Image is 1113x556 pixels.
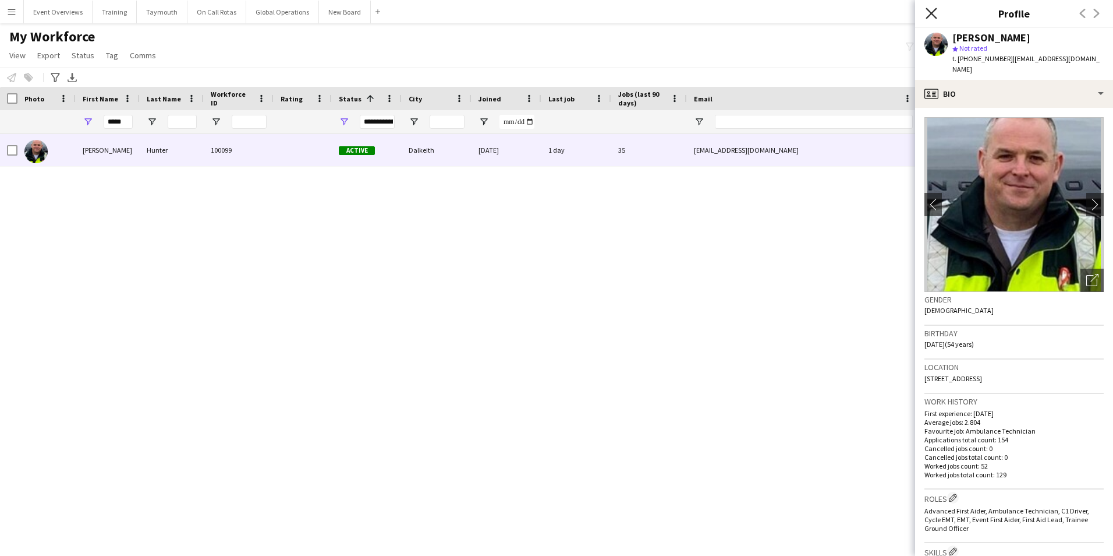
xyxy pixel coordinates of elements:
[48,71,62,85] app-action-btn: Advanced filters
[541,134,611,166] div: 1 day
[478,94,501,103] span: Joined
[924,435,1104,444] p: Applications total count: 154
[67,48,99,63] a: Status
[478,117,489,127] button: Open Filter Menu
[168,115,197,129] input: Last Name Filter Input
[83,94,118,103] span: First Name
[137,1,187,23] button: Taymouth
[187,1,246,23] button: On Call Rotas
[76,134,140,166] div: [PERSON_NAME]
[147,117,157,127] button: Open Filter Menu
[924,306,994,315] span: [DEMOGRAPHIC_DATA]
[924,409,1104,418] p: First experience: [DATE]
[694,94,713,103] span: Email
[924,328,1104,339] h3: Birthday
[339,94,361,103] span: Status
[37,50,60,61] span: Export
[1080,269,1104,292] div: Open photos pop-in
[924,427,1104,435] p: Favourite job: Ambulance Technician
[93,1,137,23] button: Training
[104,115,133,129] input: First Name Filter Input
[130,50,156,61] span: Comms
[618,90,666,107] span: Jobs (last 90 days)
[611,134,687,166] div: 35
[402,134,472,166] div: Dalkeith
[952,54,1100,73] span: | [EMAIL_ADDRESS][DOMAIN_NAME]
[339,146,375,155] span: Active
[924,362,1104,372] h3: Location
[24,140,48,163] img: Kenny Hunter
[715,115,913,129] input: Email Filter Input
[952,54,1013,63] span: t. [PHONE_NUMBER]
[232,115,267,129] input: Workforce ID Filter Input
[472,134,541,166] div: [DATE]
[101,48,123,63] a: Tag
[915,6,1113,21] h3: Profile
[548,94,575,103] span: Last job
[65,71,79,85] app-action-btn: Export XLSX
[339,117,349,127] button: Open Filter Menu
[959,44,987,52] span: Not rated
[9,50,26,61] span: View
[694,117,704,127] button: Open Filter Menu
[140,134,204,166] div: Hunter
[924,492,1104,504] h3: Roles
[687,134,920,166] div: [EMAIL_ADDRESS][DOMAIN_NAME]
[246,1,319,23] button: Global Operations
[915,80,1113,108] div: Bio
[924,418,1104,427] p: Average jobs: 2.804
[924,294,1104,305] h3: Gender
[33,48,65,63] a: Export
[211,90,253,107] span: Workforce ID
[924,470,1104,479] p: Worked jobs total count: 129
[924,374,982,383] span: [STREET_ADDRESS]
[211,117,221,127] button: Open Filter Menu
[409,117,419,127] button: Open Filter Menu
[125,48,161,63] a: Comms
[319,1,371,23] button: New Board
[924,340,974,349] span: [DATE] (54 years)
[430,115,465,129] input: City Filter Input
[924,396,1104,407] h3: Work history
[281,94,303,103] span: Rating
[924,506,1089,533] span: Advanced First Aider, Ambulance Technician, C1 Driver, Cycle EMT, EMT, Event First Aider, First A...
[106,50,118,61] span: Tag
[499,115,534,129] input: Joined Filter Input
[204,134,274,166] div: 100099
[952,33,1030,43] div: [PERSON_NAME]
[72,50,94,61] span: Status
[409,94,422,103] span: City
[924,444,1104,453] p: Cancelled jobs count: 0
[924,117,1104,292] img: Crew avatar or photo
[924,462,1104,470] p: Worked jobs count: 52
[83,117,93,127] button: Open Filter Menu
[24,1,93,23] button: Event Overviews
[924,453,1104,462] p: Cancelled jobs total count: 0
[147,94,181,103] span: Last Name
[24,94,44,103] span: Photo
[5,48,30,63] a: View
[9,28,95,45] span: My Workforce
